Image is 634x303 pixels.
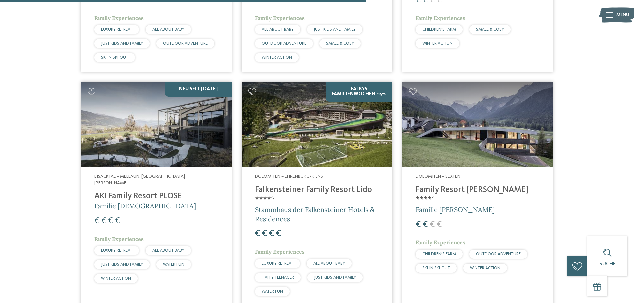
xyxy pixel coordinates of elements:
[242,82,392,167] img: Familienhotels gesucht? Hier findet ihr die besten!
[262,229,267,238] span: €
[422,266,450,270] span: SKI-IN SKI-OUT
[101,55,128,60] span: SKI-IN SKI-OUT
[314,275,356,280] span: JUST KIDS AND FAMILY
[255,174,323,179] span: Dolomiten – Ehrenburg/Kiens
[262,275,294,280] span: HAPPY TEENAGER
[262,27,294,32] span: ALL ABOUT BABY
[437,220,442,229] span: €
[416,174,460,179] span: Dolomiten – Sexten
[416,239,465,246] span: Family Experiences
[94,15,144,21] span: Family Experiences
[416,15,465,21] span: Family Experiences
[115,217,120,225] span: €
[101,262,143,267] span: JUST KIDS AND FAMILY
[94,174,185,185] span: Eisacktal – Mellaun, [GEOGRAPHIC_DATA][PERSON_NAME]
[430,220,435,229] span: €
[476,27,504,32] span: SMALL & COSY
[416,185,540,205] h4: Family Resort [PERSON_NAME] ****ˢ
[422,27,456,32] span: CHILDREN’S FARM
[262,41,306,46] span: OUTDOOR ADVENTURE
[255,15,305,21] span: Family Experiences
[470,266,500,270] span: WINTER ACTION
[402,82,553,167] img: Family Resort Rainer ****ˢ
[599,261,616,267] span: Suche
[101,27,132,32] span: LUXURY RETREAT
[262,55,292,60] span: WINTER ACTION
[101,248,132,253] span: LUXURY RETREAT
[422,252,456,256] span: CHILDREN’S FARM
[416,205,495,214] span: Familie [PERSON_NAME]
[101,276,131,281] span: WINTER ACTION
[269,229,274,238] span: €
[313,261,345,266] span: ALL ABOUT BABY
[94,217,99,225] span: €
[255,248,305,255] span: Family Experiences
[276,229,281,238] span: €
[81,82,232,167] img: Familienhotels gesucht? Hier findet ihr die besten!
[476,252,521,256] span: OUTDOOR ADVENTURE
[101,41,143,46] span: JUST KIDS AND FAMILY
[163,262,184,267] span: WATER FUN
[152,248,184,253] span: ALL ABOUT BABY
[163,41,208,46] span: OUTDOOR ADVENTURE
[94,202,196,210] span: Familie [DEMOGRAPHIC_DATA]
[94,191,218,201] h4: AKI Family Resort PLOSE
[262,289,283,294] span: WATER FUN
[101,217,106,225] span: €
[255,205,375,223] span: Stammhaus der Falkensteiner Hotels & Residences
[255,229,260,238] span: €
[416,220,421,229] span: €
[255,185,379,205] h4: Falkensteiner Family Resort Lido ****ˢ
[423,220,428,229] span: €
[422,41,453,46] span: WINTER ACTION
[326,41,354,46] span: SMALL & COSY
[262,261,293,266] span: LUXURY RETREAT
[152,27,184,32] span: ALL ABOUT BABY
[94,236,144,242] span: Family Experiences
[108,217,113,225] span: €
[314,27,356,32] span: JUST KIDS AND FAMILY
